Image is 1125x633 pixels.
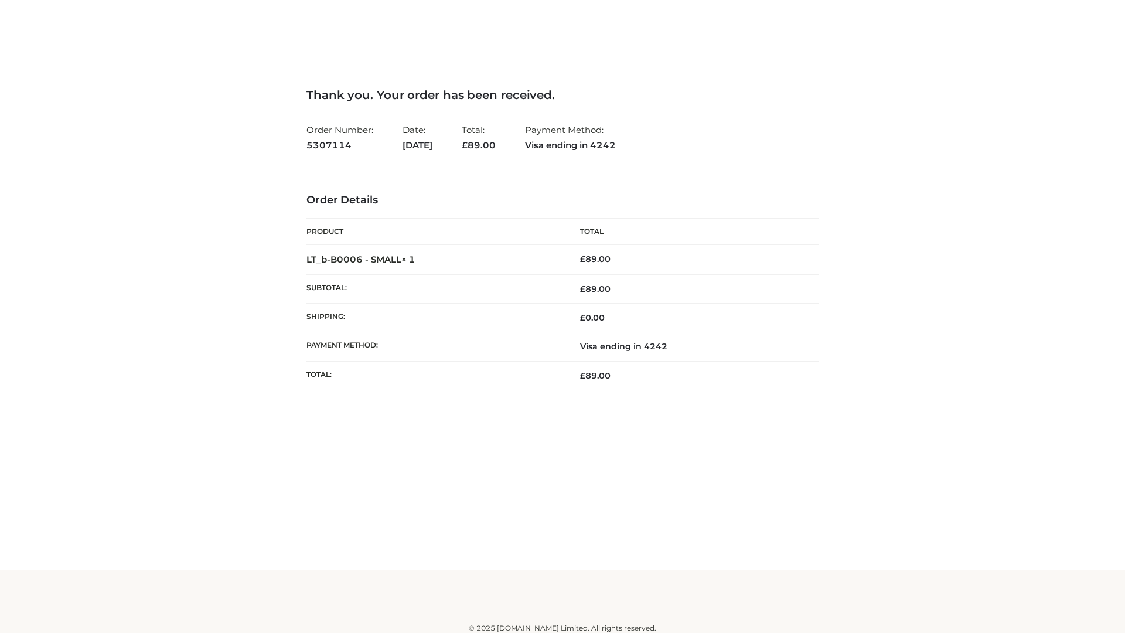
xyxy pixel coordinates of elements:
li: Date: [403,120,432,155]
span: 89.00 [462,139,496,151]
th: Shipping: [306,304,562,332]
strong: Visa ending in 4242 [525,138,616,153]
bdi: 89.00 [580,254,611,264]
h3: Thank you. Your order has been received. [306,88,819,102]
li: Payment Method: [525,120,616,155]
span: £ [580,370,585,381]
strong: 5307114 [306,138,373,153]
strong: × 1 [401,254,415,265]
span: £ [580,312,585,323]
th: Total: [306,361,562,390]
th: Total [562,219,819,245]
th: Subtotal: [306,274,562,303]
span: 89.00 [580,284,611,294]
th: Payment method: [306,332,562,361]
span: £ [580,254,585,264]
span: £ [462,139,468,151]
strong: LT_b-B0006 - SMALL [306,254,415,265]
th: Product [306,219,562,245]
span: £ [580,284,585,294]
li: Order Number: [306,120,373,155]
td: Visa ending in 4242 [562,332,819,361]
li: Total: [462,120,496,155]
span: 89.00 [580,370,611,381]
h3: Order Details [306,194,819,207]
bdi: 0.00 [580,312,605,323]
strong: [DATE] [403,138,432,153]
